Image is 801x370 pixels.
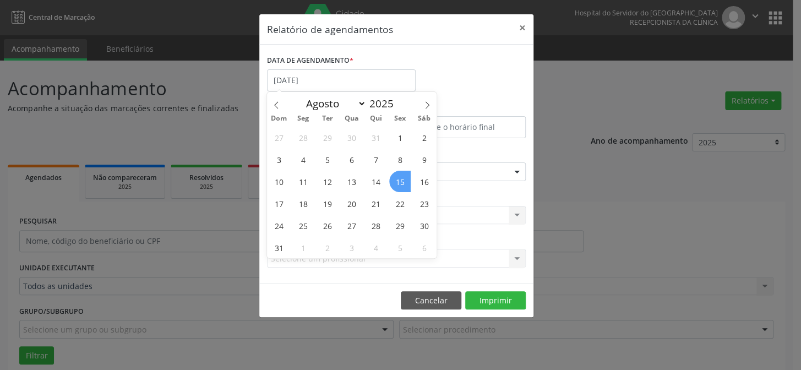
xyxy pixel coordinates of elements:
[465,291,526,310] button: Imprimir
[341,215,362,236] span: Agosto 27, 2025
[399,99,526,116] label: ATÉ
[268,237,290,258] span: Agosto 31, 2025
[511,14,533,41] button: Close
[341,127,362,148] span: Julho 30, 2025
[413,193,435,214] span: Agosto 23, 2025
[341,237,362,258] span: Setembro 3, 2025
[366,96,402,111] input: Year
[315,115,340,122] span: Ter
[365,215,386,236] span: Agosto 28, 2025
[317,215,338,236] span: Agosto 26, 2025
[292,171,314,192] span: Agosto 11, 2025
[365,127,386,148] span: Julho 31, 2025
[301,96,367,111] select: Month
[340,115,364,122] span: Qua
[413,149,435,170] span: Agosto 9, 2025
[268,215,290,236] span: Agosto 24, 2025
[317,127,338,148] span: Julho 29, 2025
[413,215,435,236] span: Agosto 30, 2025
[267,22,393,36] h5: Relatório de agendamentos
[389,171,411,192] span: Agosto 15, 2025
[389,215,411,236] span: Agosto 29, 2025
[268,149,290,170] span: Agosto 3, 2025
[388,115,412,122] span: Sex
[317,193,338,214] span: Agosto 19, 2025
[401,291,461,310] button: Cancelar
[364,115,388,122] span: Qui
[317,237,338,258] span: Setembro 2, 2025
[341,193,362,214] span: Agosto 20, 2025
[412,115,437,122] span: Sáb
[365,171,386,192] span: Agosto 14, 2025
[389,127,411,148] span: Agosto 1, 2025
[317,149,338,170] span: Agosto 5, 2025
[268,193,290,214] span: Agosto 17, 2025
[292,149,314,170] span: Agosto 4, 2025
[267,69,416,91] input: Selecione uma data ou intervalo
[341,171,362,192] span: Agosto 13, 2025
[292,215,314,236] span: Agosto 25, 2025
[389,149,411,170] span: Agosto 8, 2025
[365,149,386,170] span: Agosto 7, 2025
[389,193,411,214] span: Agosto 22, 2025
[292,193,314,214] span: Agosto 18, 2025
[341,149,362,170] span: Agosto 6, 2025
[317,171,338,192] span: Agosto 12, 2025
[268,127,290,148] span: Julho 27, 2025
[292,237,314,258] span: Setembro 1, 2025
[267,115,291,122] span: Dom
[413,237,435,258] span: Setembro 6, 2025
[292,127,314,148] span: Julho 28, 2025
[365,193,386,214] span: Agosto 21, 2025
[413,171,435,192] span: Agosto 16, 2025
[389,237,411,258] span: Setembro 5, 2025
[268,171,290,192] span: Agosto 10, 2025
[267,52,353,69] label: DATA DE AGENDAMENTO
[399,116,526,138] input: Selecione o horário final
[413,127,435,148] span: Agosto 2, 2025
[291,115,315,122] span: Seg
[365,237,386,258] span: Setembro 4, 2025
